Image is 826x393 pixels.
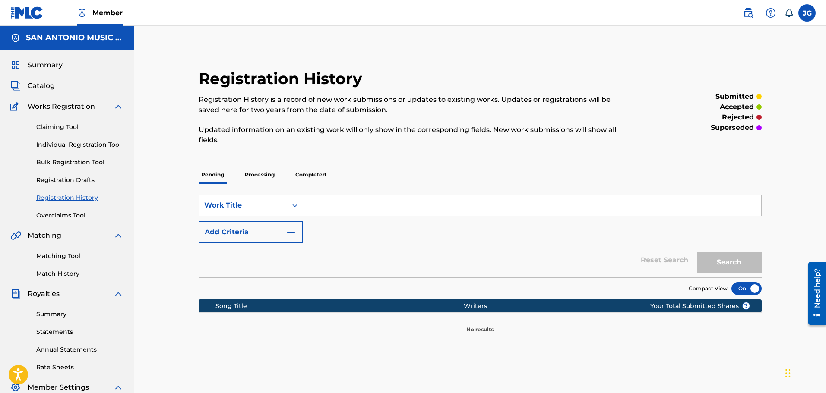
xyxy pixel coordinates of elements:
img: search [743,8,753,18]
p: submitted [715,91,754,102]
span: Member Settings [28,382,89,393]
span: ? [743,302,750,309]
p: accepted [720,102,754,112]
img: help [766,8,776,18]
iframe: Chat Widget [783,352,826,393]
span: Your Total Submitted Shares [650,302,750,311]
a: SummarySummary [10,60,63,70]
img: Works Registration [10,101,22,112]
img: Catalog [10,81,21,91]
iframe: Resource Center [802,258,826,328]
div: Help [762,4,779,22]
div: Notifications [785,9,793,17]
button: Add Criteria [199,221,303,243]
img: Royalties [10,289,21,299]
a: Registration History [36,193,123,202]
p: superseded [711,123,754,133]
img: expand [113,101,123,112]
span: Catalog [28,81,55,91]
a: Rate Sheets [36,363,123,372]
p: rejected [722,112,754,123]
a: Overclaims Tool [36,211,123,220]
h5: SAN ANTONIO MUSIC PUBLISHER [26,33,123,43]
a: Claiming Tool [36,123,123,132]
img: 9d2ae6d4665cec9f34b9.svg [286,227,296,237]
a: Annual Statements [36,345,123,354]
p: Updated information on an existing work will only show in the corresponding fields. New work subm... [199,125,632,145]
form: Search Form [199,195,762,277]
img: MLC Logo [10,6,44,19]
p: Completed [293,166,329,184]
a: CatalogCatalog [10,81,55,91]
div: Work Title [204,200,282,211]
h2: Registration History [199,69,367,88]
img: expand [113,382,123,393]
p: Pending [199,166,227,184]
img: Summary [10,60,21,70]
span: Royalties [28,289,60,299]
a: Public Search [740,4,757,22]
img: Accounts [10,33,21,43]
img: Top Rightsholder [77,8,87,18]
div: Writers [464,302,678,311]
a: Registration Drafts [36,176,123,185]
span: Summary [28,60,63,70]
p: Registration History is a record of new work submissions or updates to existing works. Updates or... [199,94,632,115]
p: Processing [242,166,277,184]
img: expand [113,230,123,241]
span: Compact View [689,285,728,292]
a: Statements [36,327,123,336]
span: Member [92,8,123,18]
p: No results [466,315,494,333]
img: Member Settings [10,382,21,393]
a: Bulk Registration Tool [36,158,123,167]
a: Matching Tool [36,252,123,261]
div: User Menu [798,4,816,22]
div: Song Title [215,302,464,311]
a: Summary [36,310,123,319]
a: Individual Registration Tool [36,140,123,149]
a: Match History [36,269,123,278]
span: Matching [28,230,61,241]
span: Works Registration [28,101,95,112]
div: Drag [785,360,791,386]
img: Matching [10,230,21,241]
img: expand [113,289,123,299]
